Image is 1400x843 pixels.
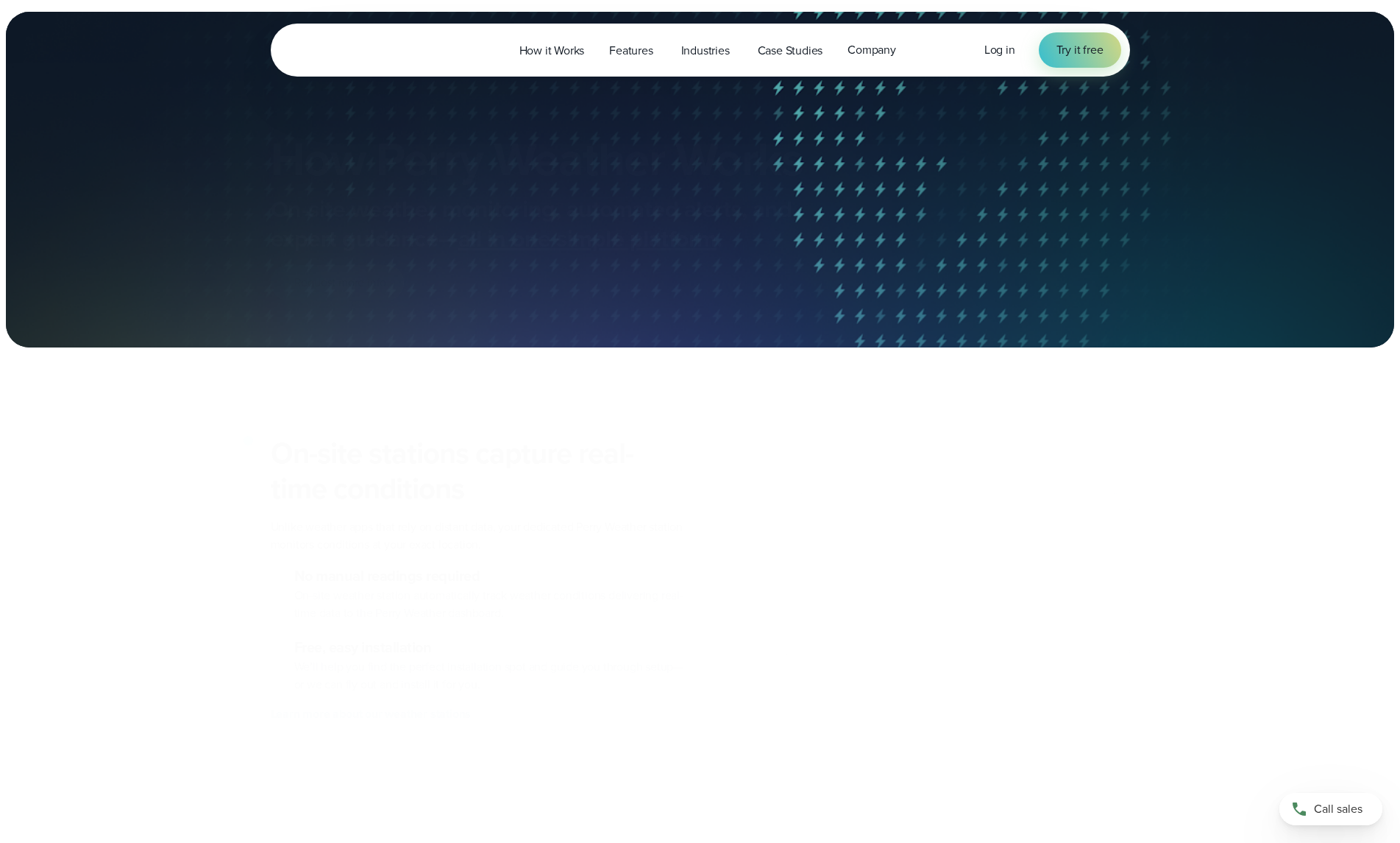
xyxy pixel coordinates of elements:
[758,42,823,60] span: Case Studies
[1279,793,1382,825] a: Call sales
[984,41,1015,58] span: Log in
[984,41,1015,59] a: Log in
[1314,800,1362,818] span: Call sales
[507,35,597,66] a: How it Works
[1039,32,1121,68] a: Try it free
[609,42,653,60] span: Features
[848,41,896,59] span: Company
[681,42,730,60] span: Industries
[1056,41,1104,59] span: Try it free
[519,42,585,60] span: How it Works
[745,35,836,66] a: Case Studies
